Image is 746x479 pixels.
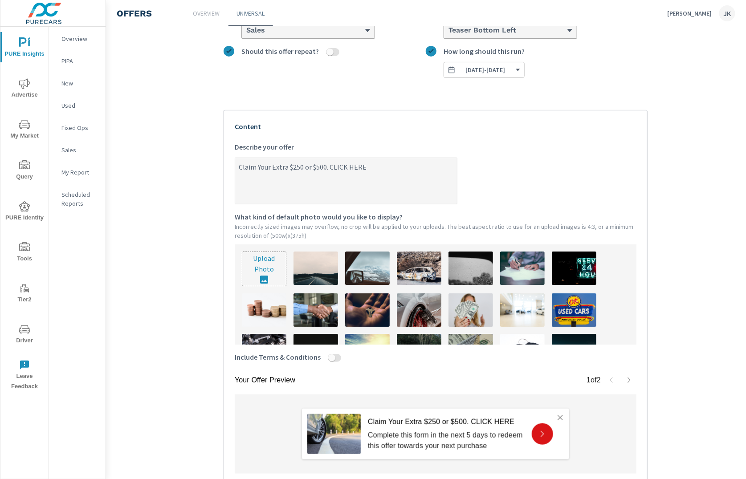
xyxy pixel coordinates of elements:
[49,188,106,210] div: Scheduled Reports
[3,160,46,182] span: Query
[552,334,596,367] img: description
[444,46,525,57] span: How long should this run?
[345,252,390,285] img: description
[242,334,286,367] img: description
[345,334,390,367] img: description
[235,352,321,362] span: Include Terms & Conditions
[444,62,525,78] button: How long should this run?
[448,252,493,285] img: description
[552,293,596,327] img: description
[448,26,516,35] h6: Teaser Bottom Left
[246,26,265,35] h6: Sales
[448,293,493,327] img: description
[3,283,46,305] span: Tier2
[61,101,98,110] p: Used
[61,146,98,154] p: Sales
[3,119,46,141] span: My Market
[241,46,319,57] span: Should this offer repeat?
[235,121,636,132] p: Content
[500,252,545,285] img: description
[294,293,338,327] img: description
[235,222,636,240] p: Incorrectly sized images may overflow, no crop will be applied to your uploads. The best aspect r...
[61,79,98,88] p: New
[49,166,106,179] div: My Report
[326,48,334,56] button: Should this offer repeat?
[587,375,601,386] p: 1 of 2
[49,54,106,68] div: PIPA
[49,99,106,112] div: Used
[235,375,295,386] p: Your Offer Preview
[242,293,286,327] img: description
[345,293,390,327] img: description
[448,27,448,35] input: Where on the site would you like the offer to run?
[328,354,335,362] button: Include Terms & Conditions
[397,293,441,327] img: description
[0,27,49,395] div: nav menu
[448,334,493,367] img: description
[3,201,46,223] span: PURE Identity
[49,121,106,134] div: Fixed Ops
[3,360,46,392] span: Leave Feedback
[61,57,98,65] p: PIPA
[3,324,46,346] span: Driver
[500,293,545,327] img: description
[61,168,98,177] p: My Report
[49,143,106,157] div: Sales
[368,430,525,451] p: Complete this form in the next 5 days to redeem this offer towards your next purchase
[117,8,152,19] h4: Offers
[235,159,457,204] textarea: Describe your offer
[368,417,525,427] p: Claim Your Extra $250 or $500. CLICK HERE
[235,211,403,222] span: What kind of default photo would you like to display?
[61,190,98,208] p: Scheduled Reports
[397,252,441,285] img: description
[466,66,505,74] span: [DATE] - [DATE]
[61,34,98,43] p: Overview
[294,334,338,367] img: description
[667,9,712,17] p: [PERSON_NAME]
[294,252,338,285] img: description
[237,9,265,18] p: Universal
[245,27,246,35] input: What type of lead should we send?
[3,37,46,59] span: PURE Insights
[307,414,361,454] img: Vehicle purchase offer!
[235,142,294,152] span: Describe your offer
[61,123,98,132] p: Fixed Ops
[397,334,441,367] img: description
[49,32,106,45] div: Overview
[719,5,735,21] div: JK
[3,78,46,100] span: Advertise
[193,9,220,18] p: Overview
[49,77,106,90] div: New
[3,242,46,264] span: Tools
[500,334,545,367] img: description
[552,252,596,285] img: description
